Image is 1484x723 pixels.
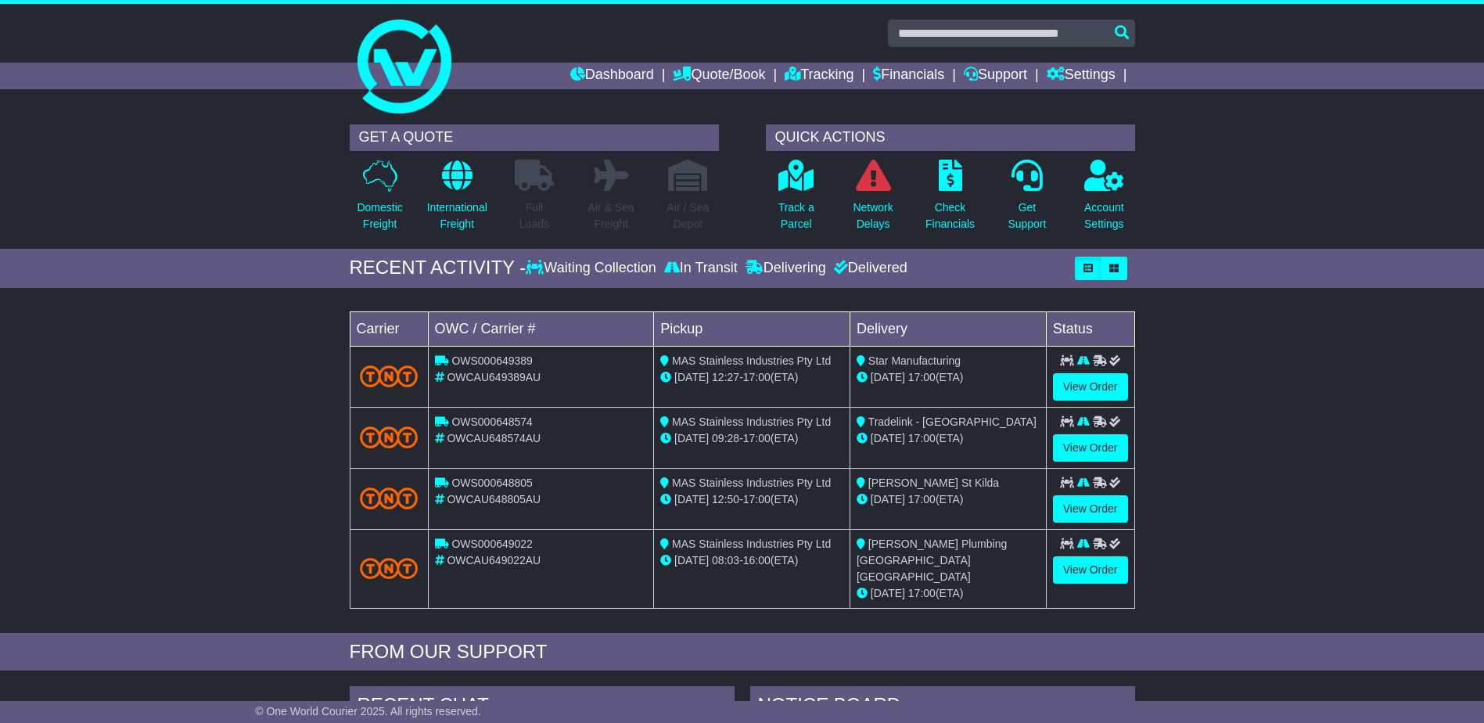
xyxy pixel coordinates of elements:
[350,641,1135,664] div: FROM OUR SUPPORT
[908,432,936,444] span: 17:00
[447,554,541,567] span: OWCAU649022AU
[672,415,831,428] span: MAS Stainless Industries Pty Ltd
[1053,495,1128,523] a: View Order
[447,371,541,383] span: OWCAU649389AU
[1053,434,1128,462] a: View Order
[1047,63,1116,89] a: Settings
[447,493,541,505] span: OWCAU648805AU
[667,200,710,232] p: Air / Sea Depot
[871,587,905,599] span: [DATE]
[871,371,905,383] span: [DATE]
[350,257,526,279] div: RECENT ACTIVITY -
[1046,311,1134,346] td: Status
[743,371,771,383] span: 17:00
[742,260,830,277] div: Delivering
[743,554,771,567] span: 16:00
[674,554,709,567] span: [DATE]
[654,311,850,346] td: Pickup
[660,552,843,569] div: - (ETA)
[1053,373,1128,401] a: View Order
[255,705,481,718] span: © One World Courier 2025. All rights reserved.
[908,371,936,383] span: 17:00
[660,491,843,508] div: - (ETA)
[857,538,1007,583] span: [PERSON_NAME] Plumbing [GEOGRAPHIC_DATA] [GEOGRAPHIC_DATA]
[868,477,999,489] span: [PERSON_NAME] St Kilda
[712,554,739,567] span: 08:03
[427,200,487,232] p: International Freight
[1084,200,1124,232] p: Account Settings
[660,369,843,386] div: - (ETA)
[712,371,739,383] span: 12:27
[660,430,843,447] div: - (ETA)
[766,124,1135,151] div: QUICK ACTIONS
[908,587,936,599] span: 17:00
[360,426,419,448] img: TNT_Domestic.png
[857,430,1040,447] div: (ETA)
[360,487,419,509] img: TNT_Domestic.png
[672,354,831,367] span: MAS Stainless Industries Pty Ltd
[674,493,709,505] span: [DATE]
[674,432,709,444] span: [DATE]
[570,63,654,89] a: Dashboard
[356,159,403,241] a: DomesticFreight
[1008,200,1046,232] p: Get Support
[350,311,428,346] td: Carrier
[451,477,533,489] span: OWS000648805
[660,260,742,277] div: In Transit
[712,493,739,505] span: 12:50
[447,432,541,444] span: OWCAU648574AU
[515,200,554,232] p: Full Loads
[908,493,936,505] span: 17:00
[925,200,975,232] p: Check Financials
[830,260,907,277] div: Delivered
[743,493,771,505] span: 17:00
[672,538,831,550] span: MAS Stainless Industries Pty Ltd
[1053,556,1128,584] a: View Order
[857,491,1040,508] div: (ETA)
[785,63,853,89] a: Tracking
[526,260,659,277] div: Waiting Collection
[868,354,961,367] span: Star Manufacturing
[853,200,893,232] p: Network Delays
[588,200,634,232] p: Air & Sea Freight
[964,63,1027,89] a: Support
[712,432,739,444] span: 09:28
[868,415,1037,428] span: Tradelink - [GEOGRAPHIC_DATA]
[743,432,771,444] span: 17:00
[673,63,765,89] a: Quote/Book
[451,354,533,367] span: OWS000649389
[850,311,1046,346] td: Delivery
[357,200,402,232] p: Domestic Freight
[360,365,419,387] img: TNT_Domestic.png
[428,311,654,346] td: OWC / Carrier #
[925,159,976,241] a: CheckFinancials
[871,493,905,505] span: [DATE]
[1007,159,1047,241] a: GetSupport
[871,432,905,444] span: [DATE]
[852,159,893,241] a: NetworkDelays
[873,63,944,89] a: Financials
[350,124,719,151] div: GET A QUOTE
[672,477,831,489] span: MAS Stainless Industries Pty Ltd
[857,369,1040,386] div: (ETA)
[360,558,419,579] img: TNT_Domestic.png
[778,159,815,241] a: Track aParcel
[778,200,814,232] p: Track a Parcel
[451,538,533,550] span: OWS000649022
[451,415,533,428] span: OWS000648574
[674,371,709,383] span: [DATE]
[1083,159,1125,241] a: AccountSettings
[426,159,488,241] a: InternationalFreight
[857,585,1040,602] div: (ETA)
